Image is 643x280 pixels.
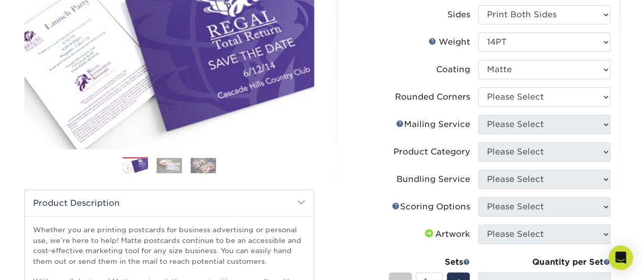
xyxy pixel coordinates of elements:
[123,158,148,175] img: Postcards 01
[393,146,470,158] div: Product Category
[157,158,182,173] img: Postcards 02
[608,245,633,270] div: Open Intercom Messenger
[389,256,470,268] div: Sets
[191,158,216,173] img: Postcards 03
[478,256,610,268] div: Quantity per Set
[436,64,470,76] div: Coating
[423,228,470,240] div: Artwork
[395,91,470,103] div: Rounded Corners
[3,249,86,276] iframe: Google Customer Reviews
[428,36,470,48] div: Weight
[396,173,470,185] div: Bundling Service
[392,201,470,213] div: Scoring Options
[447,9,470,21] div: Sides
[25,190,314,216] h2: Product Description
[396,118,470,131] div: Mailing Service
